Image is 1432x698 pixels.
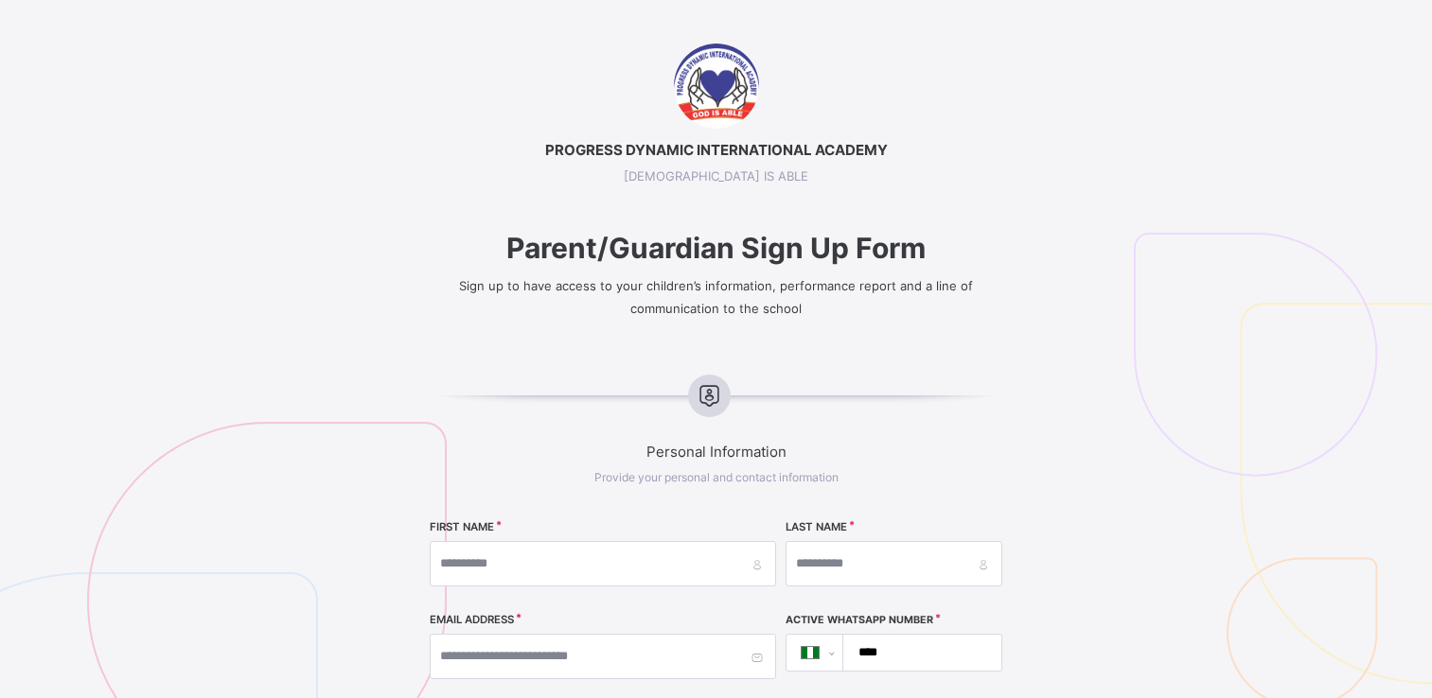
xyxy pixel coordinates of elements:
span: Sign up to have access to your children’s information, performance report and a line of communica... [459,278,973,316]
span: Parent/Guardian Sign Up Form [358,231,1074,265]
label: EMAIL ADDRESS [430,613,514,626]
span: PROGRESS DYNAMIC INTERNATIONAL ACADEMY [358,141,1074,159]
span: Provide your personal and contact information [594,470,839,484]
label: Active WhatsApp Number [786,614,933,626]
label: FIRST NAME [430,520,494,533]
span: [DEMOGRAPHIC_DATA] IS ABLE [358,168,1074,183]
span: Personal Information [358,443,1074,461]
label: LAST NAME [786,520,847,533]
